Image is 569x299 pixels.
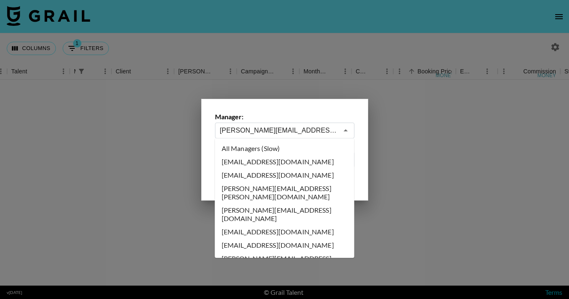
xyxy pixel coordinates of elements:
[215,239,354,252] li: [EMAIL_ADDRESS][DOMAIN_NAME]
[340,125,352,136] button: Close
[215,155,354,168] li: [EMAIL_ADDRESS][DOMAIN_NAME]
[215,252,354,274] li: [PERSON_NAME][EMAIL_ADDRESS][DOMAIN_NAME]
[215,142,354,155] li: All Managers (Slow)
[215,168,354,182] li: [EMAIL_ADDRESS][DOMAIN_NAME]
[215,182,354,204] li: [PERSON_NAME][EMAIL_ADDRESS][PERSON_NAME][DOMAIN_NAME]
[215,204,354,225] li: [PERSON_NAME][EMAIL_ADDRESS][DOMAIN_NAME]
[215,113,354,121] label: Manager:
[215,225,354,239] li: [EMAIL_ADDRESS][DOMAIN_NAME]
